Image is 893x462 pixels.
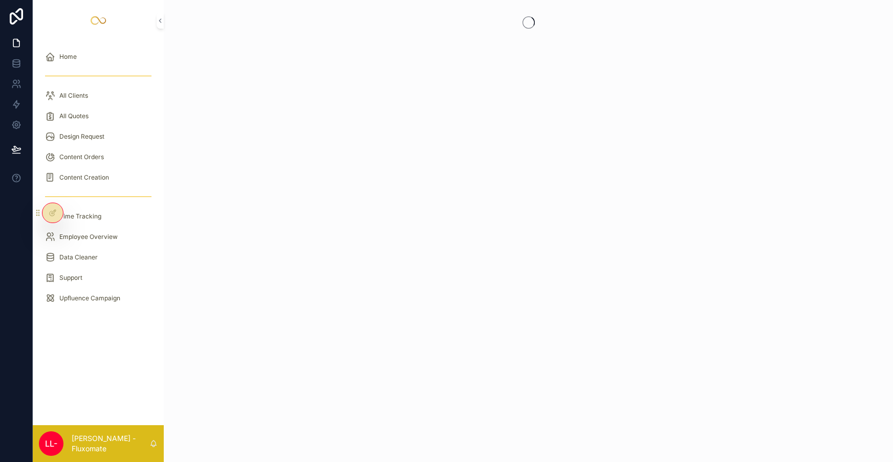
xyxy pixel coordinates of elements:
[59,173,109,182] span: Content Creation
[39,127,158,146] a: Design Request
[59,112,89,120] span: All Quotes
[39,86,158,105] a: All Clients
[59,233,118,241] span: Employee Overview
[39,269,158,287] a: Support
[39,148,158,166] a: Content Orders
[39,248,158,267] a: Data Cleaner
[59,92,88,100] span: All Clients
[59,274,82,282] span: Support
[72,433,149,454] p: [PERSON_NAME] - Fluxomate
[33,41,164,319] div: scrollable content
[59,212,101,221] span: Time Tracking
[59,153,104,161] span: Content Orders
[39,228,158,246] a: Employee Overview
[59,253,98,261] span: Data Cleaner
[90,12,106,29] img: App logo
[45,437,57,450] span: LL-
[39,168,158,187] a: Content Creation
[39,107,158,125] a: All Quotes
[59,53,77,61] span: Home
[39,48,158,66] a: Home
[39,207,158,226] a: Time Tracking
[59,133,104,141] span: Design Request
